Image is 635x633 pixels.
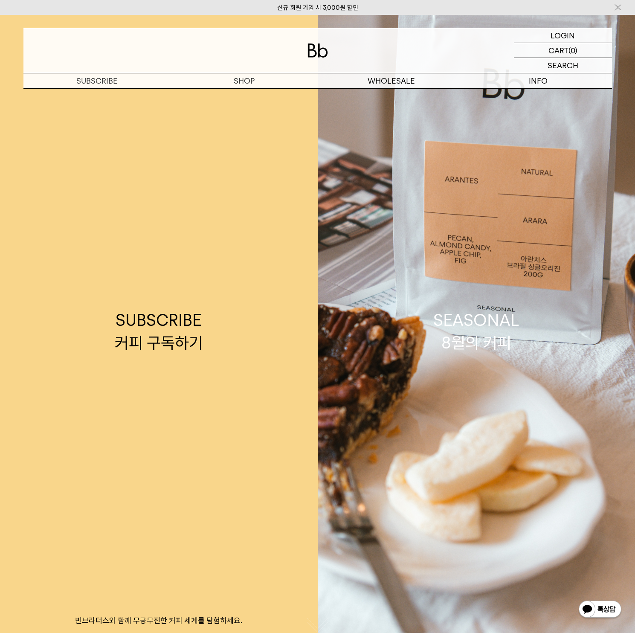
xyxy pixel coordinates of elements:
[171,73,318,88] a: SHOP
[514,28,612,43] a: LOGIN
[115,309,203,354] div: SUBSCRIBE 커피 구독하기
[23,73,171,88] a: SUBSCRIBE
[307,44,328,58] img: 로고
[548,58,578,73] p: SEARCH
[318,73,465,88] p: WHOLESALE
[548,43,568,58] p: CART
[277,4,358,12] a: 신규 회원 가입 시 3,000원 할인
[551,28,575,43] p: LOGIN
[465,73,612,88] p: INFO
[514,43,612,58] a: CART (0)
[433,309,519,354] div: SEASONAL 8월의 커피
[578,600,622,620] img: 카카오톡 채널 1:1 채팅 버튼
[568,43,577,58] p: (0)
